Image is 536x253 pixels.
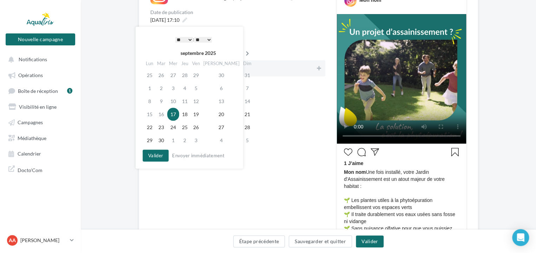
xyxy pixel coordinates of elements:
svg: Enregistrer [451,148,459,156]
th: Dim [241,58,254,69]
span: Notifications [19,56,47,62]
th: septembre 2025 [155,48,241,58]
div: : [158,34,229,45]
td: 17 [167,108,179,121]
td: 4 [202,134,241,147]
svg: Commenter [357,148,366,156]
td: 5 [241,134,254,147]
td: 20 [202,108,241,121]
div: 1 [67,88,72,94]
td: 28 [241,121,254,134]
svg: Partager la publication [371,148,379,156]
td: 30 [155,134,167,147]
a: Visibilité en ligne [4,100,77,113]
td: 28 [179,69,190,82]
td: 5 [190,82,202,95]
td: 1 [144,82,155,95]
span: Docto'Com [18,165,43,173]
button: Étape précédente [233,235,285,247]
th: Mar [155,58,167,69]
th: Mer [167,58,179,69]
td: 22 [144,121,155,134]
a: Calendrier [4,147,77,159]
td: 31 [241,69,254,82]
a: Médiathèque [4,131,77,144]
td: 3 [167,82,179,95]
a: AA [PERSON_NAME] [6,234,75,247]
button: Notifications [4,53,74,65]
td: 2 [179,134,190,147]
a: Opérations [4,68,77,81]
a: Docto'Com [4,163,77,176]
td: 25 [144,69,155,82]
span: Opérations [18,72,43,78]
td: 29 [190,69,202,82]
td: 29 [144,134,155,147]
span: Calendrier [18,151,41,157]
td: 1 [167,134,179,147]
td: 8 [144,95,155,108]
div: Date de publication [150,10,325,15]
th: Lun [144,58,155,69]
td: 25 [179,121,190,134]
span: Mon nom [344,169,366,175]
a: Boîte de réception1 [4,84,77,97]
span: Campagnes [18,119,43,125]
td: 23 [155,121,167,134]
td: 2 [155,82,167,95]
button: Envoyer immédiatement [169,151,227,160]
span: [DATE] 17:10 [150,17,179,23]
span: Visibilité en ligne [19,103,57,109]
th: Jeu [179,58,190,69]
td: 6 [202,82,241,95]
td: 26 [155,69,167,82]
td: 12 [190,95,202,108]
td: 11 [179,95,190,108]
td: 14 [241,95,254,108]
button: Nouvelle campagne [6,33,75,45]
td: 7 [241,82,254,95]
td: 9 [155,95,167,108]
p: [PERSON_NAME] [20,237,67,244]
div: 1 J’aime [344,160,459,169]
td: 4 [179,82,190,95]
button: Valider [356,235,384,247]
span: Médiathèque [18,135,46,141]
span: AA [9,237,16,244]
td: 19 [190,108,202,121]
svg: J’aime [344,148,352,156]
button: Valider [143,150,169,162]
span: Une fois installé, votre Jardin d'Assainissement est un atout majeur de votre habitat : 🌱 Les pla... [344,169,459,239]
td: 3 [190,134,202,147]
td: 10 [167,95,179,108]
span: Boîte de réception [18,88,58,94]
button: Sauvegarder et quitter [289,235,352,247]
td: 26 [190,121,202,134]
td: 30 [202,69,241,82]
td: 27 [167,69,179,82]
td: 15 [144,108,155,121]
td: 27 [202,121,241,134]
a: Campagnes [4,115,77,128]
td: 13 [202,95,241,108]
th: [PERSON_NAME] [202,58,241,69]
td: 16 [155,108,167,121]
td: 24 [167,121,179,134]
td: 18 [179,108,190,121]
div: Open Intercom Messenger [512,229,529,246]
th: Ven [190,58,202,69]
td: 21 [241,108,254,121]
